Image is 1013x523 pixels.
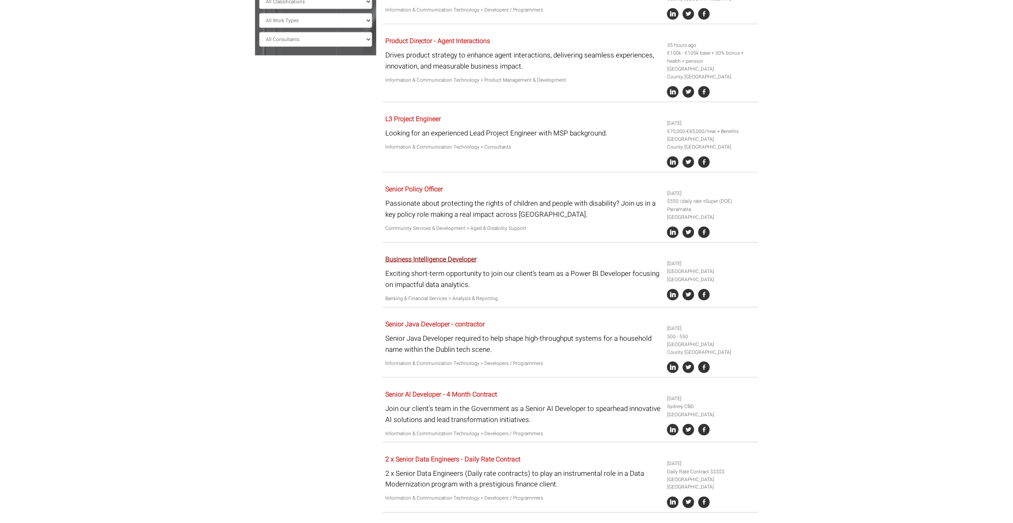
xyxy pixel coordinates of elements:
[667,395,755,403] li: [DATE]
[385,430,661,438] p: Information & Communication Technology > Developers / Programmers
[667,119,755,127] li: [DATE]
[667,460,755,468] li: [DATE]
[385,128,661,139] p: Looking for an experienced Lead Project Engineer with MSP background.
[667,341,755,356] li: [GEOGRAPHIC_DATA] County [GEOGRAPHIC_DATA]
[667,468,755,476] li: Daily Rate Contract $$$$$
[385,495,661,502] p: Information & Communication Technology > Developers / Programmers
[385,225,661,232] p: Community Services & Development > Aged & Disability Support
[385,403,661,425] p: Join our client's team in the Government as a Senior AI Developer to spearhead innovative AI solu...
[385,184,443,194] a: Senior Policy Officer
[385,333,661,355] p: Senior Java Developer required to help shape high-throughput systems for a household name within ...
[385,454,520,464] a: 2 x Senior Data Engineers - Daily Rate Contract
[667,325,755,333] li: [DATE]
[385,50,661,72] p: Drives product strategy to enhance agent interactions, delivering seamless experiences, innovatio...
[385,295,661,303] p: Banking & Financial Services > Analysis & Reporting
[667,260,755,268] li: [DATE]
[667,65,755,81] li: [GEOGRAPHIC_DATA] County [GEOGRAPHIC_DATA]
[385,468,661,490] p: 2 x Senior Data Engineers (Daily rate contracts) to play an instrumental role in a Data Moderniza...
[385,143,661,151] p: Information & Communication Technology > Consultants
[385,255,477,264] a: Business Intelligence Developer
[385,390,497,399] a: Senior AI Developer - 4 Month Contract
[385,36,490,46] a: Product Director - Agent Interactions
[667,268,755,283] li: [GEOGRAPHIC_DATA] [GEOGRAPHIC_DATA]
[385,76,661,84] p: Information & Communication Technology > Product Management & Development
[667,206,755,221] li: Parramatta [GEOGRAPHIC_DATA]
[385,6,661,14] p: Information & Communication Technology > Developers / Programmers
[667,403,755,418] li: Sydney CBD [GEOGRAPHIC_DATA]
[667,135,755,151] li: [GEOGRAPHIC_DATA] County [GEOGRAPHIC_DATA]
[385,319,485,329] a: Senior Java Developer - contractor
[667,197,755,205] li: $550 /daily rate +Super (DOE)
[667,41,755,49] li: 35 hours ago
[385,114,441,124] a: L3 Project Engineer
[385,198,661,220] p: Passionate about protecting the rights of children and people with disability? Join us in a key p...
[667,49,755,65] li: €100k - €105k base + 30% bonus + health + pension
[667,333,755,341] li: 500 - 550
[667,128,755,135] li: €70,000-€85,000/Year + Benefits
[385,268,661,290] p: Exciting short-term opportunity to join our client’s team as a Power BI Developer focusing on imp...
[385,360,661,367] p: Information & Communication Technology > Developers / Programmers
[667,476,755,491] li: [GEOGRAPHIC_DATA] [GEOGRAPHIC_DATA]
[667,190,755,197] li: [DATE]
